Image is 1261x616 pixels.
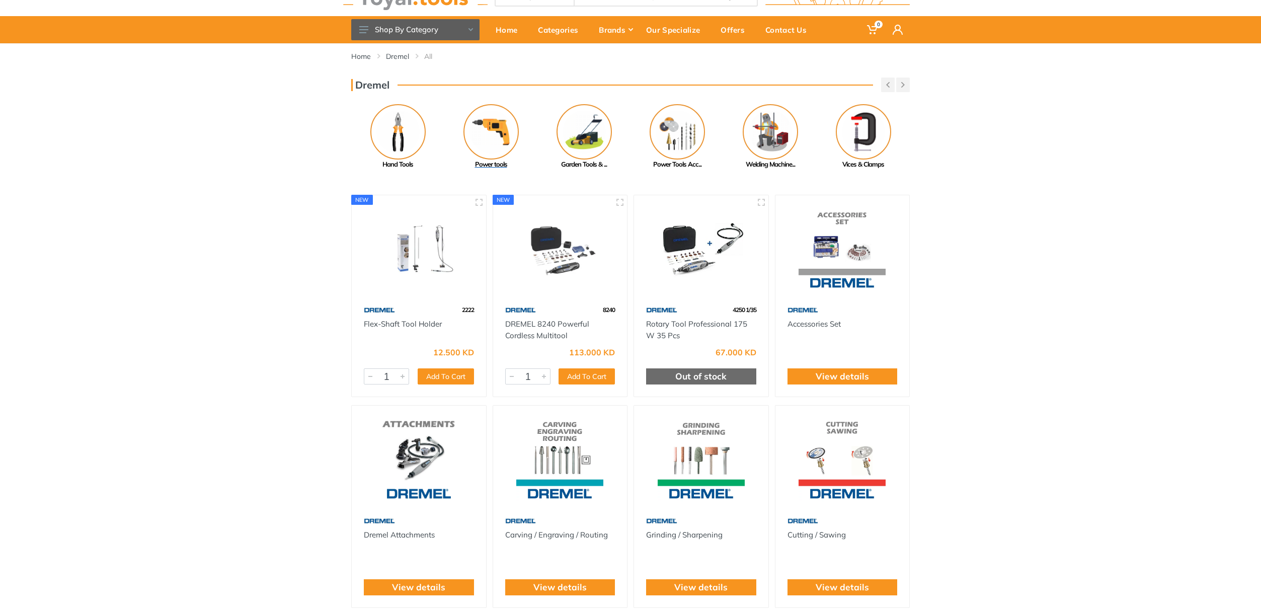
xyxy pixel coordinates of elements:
[505,301,536,319] img: 67.webp
[489,19,531,40] div: Home
[502,415,618,502] img: Royal Tools - Carving / Engraving / Routing
[351,104,444,170] a: Hand Tools
[364,301,395,319] img: 67.webp
[351,195,373,205] div: new
[787,301,819,319] img: 67.webp
[758,19,820,40] div: Contact Us
[758,16,820,43] a: Contact Us
[646,319,747,340] a: Rotary Tool Professional 175 W 35 Pcs
[444,160,537,170] div: Power tools
[531,16,592,43] a: Categories
[537,104,630,170] a: Garden Tools & ...
[370,104,426,160] img: Royal - Hand Tools
[639,19,714,40] div: Our Specialize
[650,104,705,160] img: Royal - Power Tools Accessories
[364,530,435,540] a: Dremel Attachments
[714,16,758,43] a: Offers
[643,204,759,291] img: Royal Tools - Rotary Tool Professional 175 W 35 Pcs
[643,415,759,502] img: Royal Tools - Grinding / Sharpening
[646,368,756,384] div: Out of stock
[557,104,612,160] img: Royal - Garden Tools & Accessories
[462,306,474,314] span: 2222
[787,319,841,329] a: Accessories Set
[724,160,817,170] div: Welding Machine...
[351,160,444,170] div: Hand Tools
[836,104,891,160] img: Royal - Vices & Clamps
[816,581,869,594] a: View details
[505,319,589,340] a: DREMEL 8240 Powerful Cordless Multitool
[505,530,608,540] a: Carving / Engraving / Routing
[817,104,910,170] a: Vices & Clamps
[787,512,819,529] img: 67.webp
[392,581,445,594] a: View details
[724,104,817,170] a: Welding Machine...
[444,104,537,170] a: Power tools
[816,370,869,383] a: View details
[733,306,756,314] span: 4250 1/35
[716,348,756,356] div: 67.000 KD
[502,204,618,291] img: Royal Tools - DREMEL 8240 Powerful Cordless Multitool
[361,415,477,502] img: Royal Tools - Dremel Attachments
[784,204,901,291] img: Royal Tools - Accessories Set
[351,51,371,61] a: Home
[603,306,615,314] span: 8240
[505,512,536,529] img: 67.webp
[875,21,883,28] span: 0
[714,19,758,40] div: Offers
[433,348,474,356] div: 12.500 KD
[463,104,519,160] img: Royal - Power tools
[493,195,514,205] div: new
[364,319,442,329] a: Flex-Shaft Tool Holder
[489,16,531,43] a: Home
[559,368,615,384] button: Add To Cart
[646,512,677,529] img: 67.webp
[418,368,474,384] button: Add To Cart
[639,16,714,43] a: Our Specialize
[537,160,630,170] div: Garden Tools & ...
[674,581,728,594] a: View details
[351,51,910,61] nav: breadcrumb
[386,51,409,61] a: Dremel
[351,19,480,40] button: Shop By Category
[784,415,901,502] img: Royal Tools - Cutting / Sawing
[364,512,395,529] img: 67.webp
[531,19,592,40] div: Categories
[569,348,615,356] div: 113.000 KD
[743,104,798,160] img: Royal - Welding Machine & Tools
[533,581,587,594] a: View details
[592,19,639,40] div: Brands
[361,204,477,291] img: Royal Tools - Flex-Shaft Tool Holder
[817,160,910,170] div: Vices & Clamps
[630,160,724,170] div: Power Tools Acc...
[630,104,724,170] a: Power Tools Acc...
[351,79,389,91] h3: Dremel
[787,530,846,540] a: Cutting / Sawing
[646,301,677,319] img: 67.webp
[646,530,723,540] a: Grinding / Sharpening
[860,16,886,43] a: 0
[424,51,447,61] li: All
